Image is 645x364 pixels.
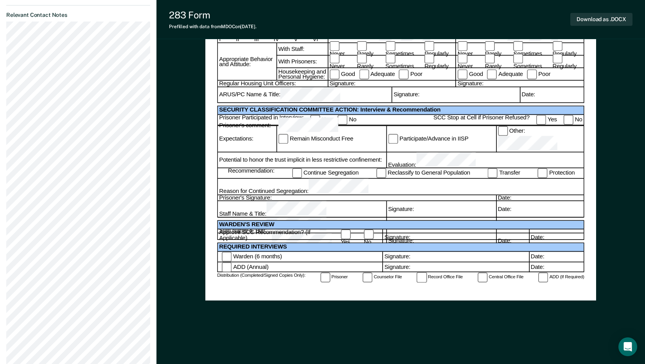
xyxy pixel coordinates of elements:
div: ARUS/PC Name & Title: [219,87,392,103]
dt: Relevant Contact Notes [6,12,150,18]
b: REQUIRED INTERVIEWS [219,243,287,250]
div: Distribution (Completed/Signed Copies Only): [217,272,305,282]
label: Counselor File [363,272,402,282]
div: Prefilled with data from MDOC on [DATE] . [169,24,257,29]
label: Good [329,69,355,79]
div: With Prisoners: [276,56,327,68]
input: Never [458,54,467,64]
label: Prisoner [320,272,348,282]
div: Expectations: [218,126,277,152]
label: Warden (6 months) [222,252,282,262]
label: V [294,27,307,43]
label: Sometimes [385,54,420,70]
input: Rarely [485,41,495,51]
div: Date: [496,217,583,233]
label: Poor [527,69,550,79]
input: Sometimes [513,41,523,51]
div: Date: [496,201,583,217]
input: No [564,115,573,125]
label: Participate/Advance in IISP [388,134,468,144]
label: Yes [341,229,361,245]
label: II [236,27,249,43]
label: Continue Segregation [292,168,358,178]
input: Never [329,54,339,64]
input: Regularly [424,41,434,51]
b: WARDEN'S REVIEW [219,221,274,228]
div: Signature: [392,87,519,103]
label: Other: [498,126,525,136]
input: Counselor File [363,272,372,282]
label: Record Office File [417,272,463,282]
div: With Staff: [276,43,327,56]
div: SCC Stop at Cell if Prisoner Refused? [433,115,584,125]
label: Never [458,41,481,57]
input: Remain Misconduct Free [278,134,288,144]
input: Sometimes [385,41,395,51]
input: Good [458,69,467,79]
label: Sometimes [385,41,420,57]
input: Regularly [424,54,434,64]
label: Never [329,54,353,70]
label: VI [313,27,327,43]
div: Signature: [386,201,496,217]
label: Never [458,54,481,70]
label: Rarely [357,41,381,57]
div: Staff Name & Title: [219,217,386,232]
input: Regularly [552,41,562,51]
div: ADD (Annual) [219,263,268,272]
div: Prisoner's Signature: [218,195,496,201]
input: Transfer [488,168,498,178]
input: Poor [399,69,409,79]
label: Protection [538,168,575,178]
div: Recommendation: [219,168,584,178]
label: I [219,27,230,43]
div: 283 Form [169,9,257,21]
div: Signature: [383,252,529,263]
label: Adequate [359,69,395,79]
input: No [338,115,347,125]
input: Rarely [357,54,367,64]
div: Signature: [383,263,529,272]
label: Central Office File [478,272,523,282]
input: Prisoner [320,272,330,282]
div: Date: [529,229,584,245]
label: Remain Misconduct Free [278,134,353,144]
label: Poor [399,69,422,79]
div: Date: [519,87,584,103]
div: Open Intercom Messenger [618,337,637,356]
input: Record Office File [417,272,426,282]
input: Never [329,41,339,51]
label: Rarely [357,54,381,70]
label: Transfer [488,168,520,178]
input: Central Office File [478,272,487,282]
input: Participate/Advance in IISP [388,134,398,144]
input: Never [458,41,467,51]
input: Adequate [487,69,497,79]
label: Never [329,41,353,57]
div: Appropriate Behavior and Attitude: [218,43,277,81]
label: No [564,115,582,125]
label: Sometimes [513,54,548,70]
div: Date: [529,252,584,263]
input: Protection [538,168,548,178]
div: Prisoner Participated in Interview: [219,115,356,125]
input: Other: [498,126,508,136]
div: Date: [529,263,584,272]
input: No [364,229,374,239]
label: Regularly [552,41,584,57]
div: Staff Name & Title: [219,201,386,216]
label: Rarely [485,41,510,57]
input: Regularly [552,54,562,64]
div: Signature: [386,217,496,233]
input: ADD (If Required) [538,272,548,282]
div: Signature: [456,81,584,87]
div: Housekeeping and Personal Hygiene: [276,68,327,81]
div: Regular Housing Unit Officers: [218,81,327,87]
input: Continue Segregation [292,168,302,178]
button: Download as .DOCX [570,13,632,26]
b: SECURITY CLASSIFICATION COMMITTEE ACTION: Interview & Recommendation [219,106,440,113]
div: Date: [496,195,583,201]
div: Signature: [327,81,455,87]
label: No [364,229,382,245]
label: Yes [310,115,331,125]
